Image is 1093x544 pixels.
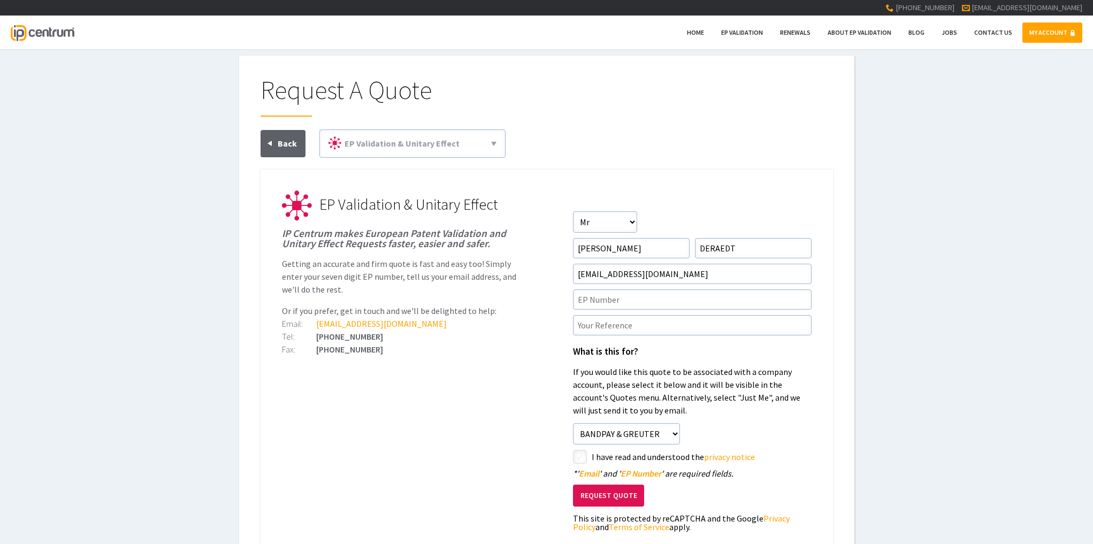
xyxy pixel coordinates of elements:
[680,22,711,43] a: Home
[972,3,1082,12] a: [EMAIL_ADDRESS][DOMAIN_NAME]
[573,264,812,284] input: Email
[780,28,811,36] span: Renewals
[901,22,931,43] a: Blog
[573,513,790,532] a: Privacy Policy
[573,238,690,258] input: First Name
[592,450,812,464] label: I have read and understood the
[908,28,924,36] span: Blog
[573,347,812,357] h1: What is this for?
[773,22,817,43] a: Renewals
[695,238,812,258] input: Surname
[11,16,74,49] a: IP Centrum
[573,450,587,464] label: styled-checkbox
[621,468,661,479] span: EP Number
[278,138,297,149] span: Back
[573,289,812,310] input: EP Number
[821,22,898,43] a: About EP Validation
[687,28,704,36] span: Home
[282,257,521,296] p: Getting an accurate and firm quote is fast and easy too! Simply enter your seven digit EP number,...
[324,134,501,153] a: EP Validation & Unitary Effect
[282,345,316,354] div: Fax:
[721,28,763,36] span: EP Validation
[573,514,812,531] div: This site is protected by reCAPTCHA and the Google and apply.
[282,319,316,328] div: Email:
[942,28,957,36] span: Jobs
[609,522,669,532] a: Terms of Service
[573,315,812,335] input: Your Reference
[316,318,447,329] a: [EMAIL_ADDRESS][DOMAIN_NAME]
[974,28,1012,36] span: Contact Us
[714,22,770,43] a: EP Validation
[345,138,460,149] span: EP Validation & Unitary Effect
[261,77,833,117] h1: Request A Quote
[828,28,891,36] span: About EP Validation
[967,22,1019,43] a: Contact Us
[573,365,812,417] p: If you would like this quote to be associated with a company account, please select it below and ...
[282,304,521,317] p: Or if you prefer, get in touch and we'll be delighted to help:
[573,469,812,478] div: ' ' and ' ' are required fields.
[1022,22,1082,43] a: MY ACCOUNT
[282,332,316,341] div: Tel:
[896,3,954,12] span: [PHONE_NUMBER]
[935,22,964,43] a: Jobs
[282,332,521,341] div: [PHONE_NUMBER]
[282,228,521,249] h1: IP Centrum makes European Patent Validation and Unitary Effect Requests faster, easier and safer.
[261,130,305,157] a: Back
[282,345,521,354] div: [PHONE_NUMBER]
[579,468,599,479] span: Email
[319,195,498,214] span: EP Validation & Unitary Effect
[704,451,755,462] a: privacy notice
[573,485,644,507] button: Request Quote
